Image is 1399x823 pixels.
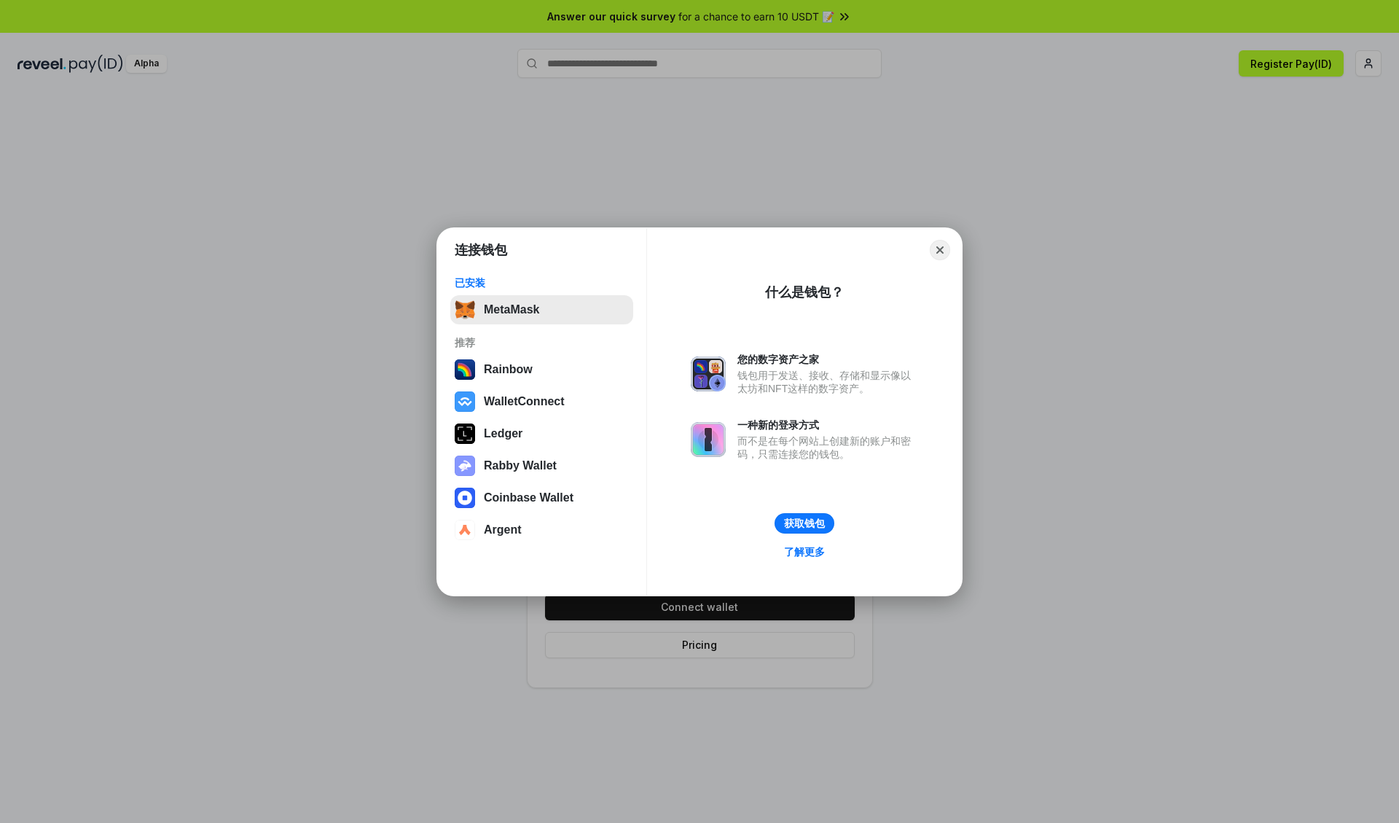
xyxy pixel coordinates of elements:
[484,427,522,440] div: Ledger
[455,520,475,540] img: svg+xml,%3Csvg%20width%3D%2228%22%20height%3D%2228%22%20viewBox%3D%220%200%2028%2028%22%20fill%3D...
[455,241,507,259] h1: 连接钱包
[484,395,565,408] div: WalletConnect
[930,240,950,260] button: Close
[450,295,633,324] button: MetaMask
[784,517,825,530] div: 获取钱包
[455,336,629,349] div: 推荐
[450,483,633,512] button: Coinbase Wallet
[455,488,475,508] img: svg+xml,%3Csvg%20width%3D%2228%22%20height%3D%2228%22%20viewBox%3D%220%200%2028%2028%22%20fill%3D...
[455,359,475,380] img: svg+xml,%3Csvg%20width%3D%22120%22%20height%3D%22120%22%20viewBox%3D%220%200%20120%20120%22%20fil...
[455,456,475,476] img: svg+xml,%3Csvg%20xmlns%3D%22http%3A%2F%2Fwww.w3.org%2F2000%2Fsvg%22%20fill%3D%22none%22%20viewBox...
[484,363,533,376] div: Rainbow
[737,418,918,432] div: 一种新的登录方式
[737,434,918,461] div: 而不是在每个网站上创建新的账户和密码，只需连接您的钱包。
[455,276,629,289] div: 已安装
[450,515,633,545] button: Argent
[737,353,918,366] div: 您的数字资产之家
[784,545,825,558] div: 了解更多
[455,391,475,412] img: svg+xml,%3Csvg%20width%3D%2228%22%20height%3D%2228%22%20viewBox%3D%220%200%2028%2028%22%20fill%3D...
[765,284,844,301] div: 什么是钱包？
[691,356,726,391] img: svg+xml,%3Csvg%20xmlns%3D%22http%3A%2F%2Fwww.w3.org%2F2000%2Fsvg%22%20fill%3D%22none%22%20viewBox...
[737,369,918,395] div: 钱包用于发送、接收、存储和显示像以太坊和NFT这样的数字资产。
[691,422,726,457] img: svg+xml,%3Csvg%20xmlns%3D%22http%3A%2F%2Fwww.w3.org%2F2000%2Fsvg%22%20fill%3D%22none%22%20viewBox...
[455,424,475,444] img: svg+xml,%3Csvg%20xmlns%3D%22http%3A%2F%2Fwww.w3.org%2F2000%2Fsvg%22%20width%3D%2228%22%20height%3...
[450,419,633,448] button: Ledger
[775,513,834,534] button: 获取钱包
[455,300,475,320] img: svg+xml,%3Csvg%20fill%3D%22none%22%20height%3D%2233%22%20viewBox%3D%220%200%2035%2033%22%20width%...
[484,523,522,537] div: Argent
[484,303,539,316] div: MetaMask
[775,542,834,561] a: 了解更多
[450,387,633,416] button: WalletConnect
[450,355,633,384] button: Rainbow
[484,491,573,504] div: Coinbase Wallet
[450,451,633,480] button: Rabby Wallet
[484,459,557,472] div: Rabby Wallet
